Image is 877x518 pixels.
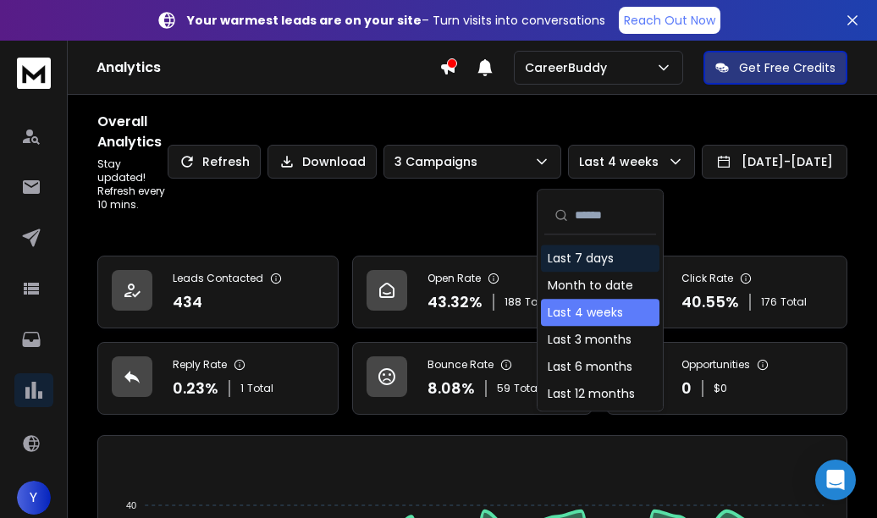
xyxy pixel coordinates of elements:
div: Open Intercom Messenger [815,460,856,500]
p: Opportunities [681,358,750,372]
a: Opportunities0$0 [606,342,847,415]
p: Refresh [202,153,250,170]
p: 3 Campaigns [394,153,484,170]
div: Last 3 months [548,331,632,348]
p: Reply Rate [173,358,227,372]
p: 8.08 % [427,377,475,400]
button: Download [268,145,377,179]
a: Bounce Rate8.08%59Total [352,342,593,415]
div: Last 6 months [548,358,632,375]
div: Last 7 days [548,250,614,267]
p: Last 4 weeks [579,153,665,170]
div: Last 4 weeks [548,304,623,321]
span: Total [525,295,551,309]
p: Download [302,153,366,170]
p: Click Rate [681,272,733,285]
p: Reach Out Now [624,12,715,29]
p: Bounce Rate [427,358,494,372]
p: CareerBuddy [525,59,614,76]
span: Total [247,382,273,395]
a: Reach Out Now [619,7,720,34]
h1: Overall Analytics [97,112,167,152]
a: Click Rate40.55%176Total [606,256,847,328]
p: 434 [173,290,202,314]
span: Total [514,382,540,395]
tspan: 40 [126,500,136,510]
p: 43.32 % [427,290,483,314]
p: – Turn visits into conversations [187,12,605,29]
strong: Your warmest leads are on your site [187,12,422,29]
button: Y [17,481,51,515]
div: Month to date [548,277,633,294]
button: [DATE]-[DATE] [702,145,847,179]
h1: Analytics [97,58,439,78]
p: Get Free Credits [739,59,836,76]
a: Open Rate43.32%188Total [352,256,593,328]
div: Last 12 months [548,385,635,402]
span: 188 [505,295,521,309]
p: 0.23 % [173,377,218,400]
p: Leads Contacted [173,272,263,285]
img: logo [17,58,51,89]
p: Open Rate [427,272,481,285]
span: 1 [240,382,244,395]
p: $ 0 [714,382,727,395]
p: Stay updated! Refresh every 10 mins. [97,157,167,212]
span: 59 [497,382,510,395]
a: Reply Rate0.23%1Total [97,342,338,415]
a: Leads Contacted434 [97,256,338,328]
p: 40.55 % [681,290,739,314]
span: 176 [761,295,777,309]
button: Get Free Credits [703,51,847,85]
p: 0 [681,377,692,400]
span: Total [780,295,807,309]
button: Refresh [168,145,261,179]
